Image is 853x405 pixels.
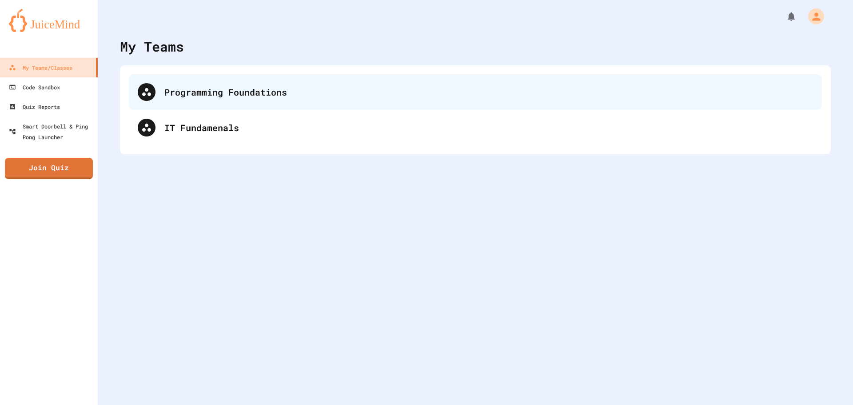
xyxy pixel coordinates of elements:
div: IT Fundamenals [129,110,822,145]
div: My Teams [120,36,184,56]
div: IT Fundamenals [164,121,813,134]
div: Programming Foundations [164,85,813,99]
div: Smart Doorbell & Ping Pong Launcher [9,121,94,142]
div: Code Sandbox [9,82,60,92]
div: My Notifications [769,9,799,24]
img: logo-orange.svg [9,9,89,32]
a: Join Quiz [5,158,93,179]
div: Quiz Reports [9,101,60,112]
div: My Account [799,6,826,27]
div: Programming Foundations [129,74,822,110]
div: My Teams/Classes [9,62,72,73]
